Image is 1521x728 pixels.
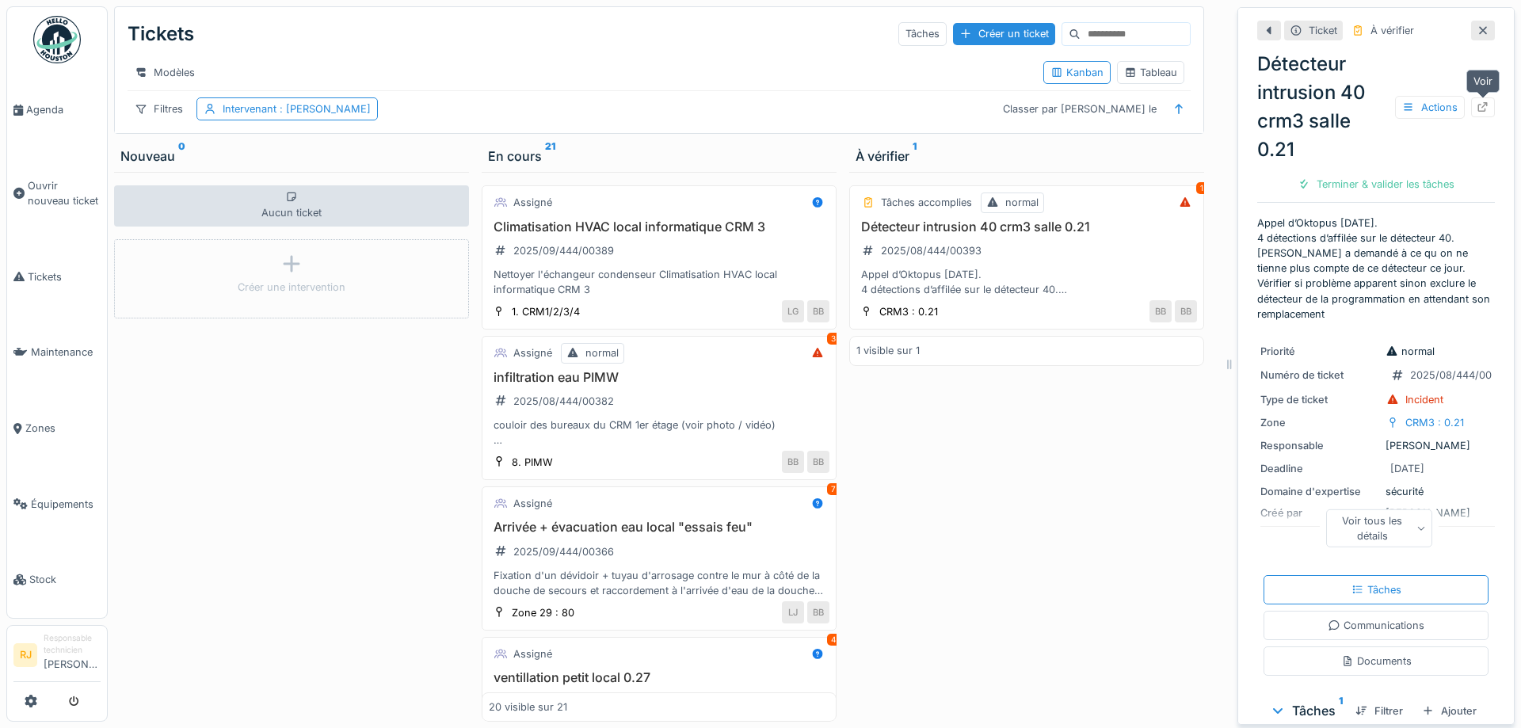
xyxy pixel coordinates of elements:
[1328,618,1424,633] div: Communications
[1370,23,1414,38] div: À vérifier
[1124,65,1177,80] div: Tableau
[856,219,1197,234] h3: Détecteur intrusion 40 crm3 salle 0.21
[913,147,917,166] sup: 1
[807,601,829,623] div: BB
[881,243,982,258] div: 2025/08/444/00393
[489,219,829,234] h3: Climatisation HVAC local informatique CRM 3
[1270,701,1343,720] div: Tâches
[782,601,804,623] div: LJ
[1260,484,1492,499] div: sécurité
[489,417,829,448] div: couloir des bureaux du CRM 1er étage (voir photo / vidéo) Bonjour Luc, Suite à notre dernière dis...
[488,147,830,166] div: En cours
[1260,461,1379,476] div: Deadline
[1149,300,1172,322] div: BB
[25,421,101,436] span: Zones
[1309,23,1337,38] div: Ticket
[513,544,614,559] div: 2025/09/444/00366
[513,345,552,360] div: Assigné
[13,643,37,667] li: RJ
[1339,701,1343,720] sup: 1
[7,467,107,543] a: Équipements
[512,304,580,319] div: 1. CRM1/2/3/4
[1466,70,1500,93] div: Voir
[489,670,829,685] h3: ventillation petit local 0.27
[856,147,1198,166] div: À vérifier
[1260,438,1492,453] div: [PERSON_NAME]
[1326,509,1432,547] div: Voir tous les détails
[489,568,829,598] div: Fixation d'un dévidoir + tuyau d'arrosage contre le mur à côté de la douche de secours et raccord...
[489,370,829,385] h3: infiltration eau PIMW
[1395,96,1465,119] div: Actions
[1260,344,1379,359] div: Priorité
[238,280,345,295] div: Créer une intervention
[1175,300,1197,322] div: BB
[28,178,101,208] span: Ouvrir nouveau ticket
[44,632,101,678] li: [PERSON_NAME]
[1341,654,1412,669] div: Documents
[782,300,804,322] div: LG
[120,147,463,166] div: Nouveau
[7,542,107,618] a: Stock
[1257,215,1495,322] p: Appel d’Oktopus [DATE]. 4 détections d’affilée sur le détecteur 40. [PERSON_NAME] a demandé à ce ...
[782,451,804,473] div: BB
[1410,368,1511,383] div: 2025/08/444/00393
[33,16,81,63] img: Badge_color-CXgf-gQk.svg
[1005,195,1039,210] div: normal
[1196,182,1207,194] div: 1
[489,267,829,297] div: Nettoyer l'échangeur condenseur Climatisation HVAC local informatique CRM 3
[44,632,101,657] div: Responsable technicien
[26,102,101,117] span: Agenda
[128,13,194,55] div: Tickets
[898,22,947,45] div: Tâches
[489,520,829,535] h3: Arrivée + évacuation eau local "essais feu"
[512,455,553,470] div: 8. PIMW
[1260,392,1379,407] div: Type de ticket
[807,300,829,322] div: BB
[545,147,555,166] sup: 21
[1260,438,1379,453] div: Responsable
[1260,484,1379,499] div: Domaine d'expertise
[489,699,567,715] div: 20 visible sur 21
[513,243,614,258] div: 2025/09/444/00389
[1260,415,1379,430] div: Zone
[128,97,190,120] div: Filtres
[114,185,469,227] div: Aucun ticket
[1260,368,1379,383] div: Numéro de ticket
[1390,461,1424,476] div: [DATE]
[29,572,101,587] span: Stock
[513,646,552,661] div: Assigné
[953,23,1055,44] div: Créer un ticket
[827,333,840,345] div: 3
[7,314,107,391] a: Maintenance
[1416,700,1483,722] div: Ajouter
[1386,344,1435,359] div: normal
[1405,415,1464,430] div: CRM3 : 0.21
[1351,582,1401,597] div: Tâches
[856,267,1197,297] div: Appel d’Oktopus [DATE]. 4 détections d’affilée sur le détecteur 40. [PERSON_NAME] a demandé à ce ...
[856,343,920,358] div: 1 visible sur 1
[1257,50,1495,164] div: Détecteur intrusion 40 crm3 salle 0.21
[7,391,107,467] a: Zones
[7,72,107,148] a: Agenda
[31,345,101,360] span: Maintenance
[178,147,185,166] sup: 0
[31,497,101,512] span: Équipements
[223,101,371,116] div: Intervenant
[827,483,840,495] div: 7
[881,195,972,210] div: Tâches accomplies
[996,97,1164,120] div: Classer par [PERSON_NAME] le
[13,632,101,682] a: RJ Responsable technicien[PERSON_NAME]
[827,634,840,646] div: 4
[7,239,107,315] a: Tickets
[879,304,938,319] div: CRM3 : 0.21
[128,61,202,84] div: Modèles
[807,451,829,473] div: BB
[28,269,101,284] span: Tickets
[513,496,552,511] div: Assigné
[1291,173,1461,195] div: Terminer & valider les tâches
[1050,65,1104,80] div: Kanban
[1349,700,1409,722] div: Filtrer
[276,103,371,115] span: : [PERSON_NAME]
[585,345,619,360] div: normal
[1405,392,1443,407] div: Incident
